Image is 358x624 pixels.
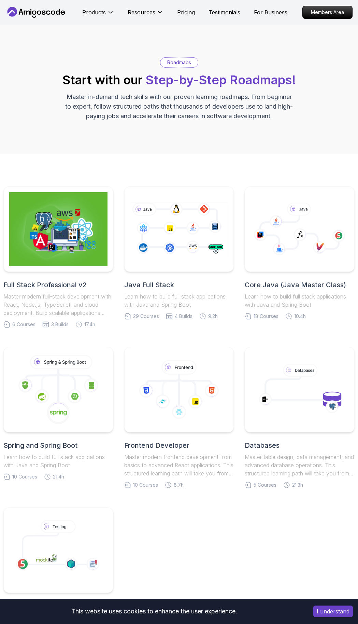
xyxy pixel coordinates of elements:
[65,92,294,121] p: Master in-demand tech skills with our proven learning roadmaps. From beginner to expert, follow s...
[128,8,155,16] p: Resources
[51,321,69,328] span: 3 Builds
[302,6,353,19] a: Members Area
[245,292,355,309] p: Learn how to build full stack applications with Java and Spring Boot
[3,453,113,469] p: Learn how to build full stack applications with Java and Spring Boot
[124,347,234,488] a: Frontend DeveloperMaster modern frontend development from basics to advanced React applications. ...
[245,280,355,290] h2: Core Java (Java Master Class)
[209,8,240,16] a: Testimonials
[208,313,218,320] span: 9.2h
[3,347,113,480] a: Spring and Spring BootLearn how to build full stack applications with Java and Spring Boot10 Cour...
[254,313,278,320] span: 18 Courses
[124,280,234,290] h2: Java Full Stack
[62,73,296,87] h2: Start with our
[245,441,355,450] h2: Databases
[167,59,191,66] p: Roadmaps
[124,186,234,320] a: Java Full StackLearn how to build full stack applications with Java and Spring Boot29 Courses4 Bu...
[128,8,163,22] button: Resources
[12,321,35,328] span: 6 Courses
[3,441,113,450] h2: Spring and Spring Boot
[12,473,37,480] span: 10 Courses
[124,292,234,309] p: Learn how to build full stack applications with Java and Spring Boot
[292,482,303,488] span: 21.3h
[294,313,306,320] span: 10.4h
[133,482,158,488] span: 10 Courses
[3,280,113,290] h2: Full Stack Professional v2
[9,192,108,266] img: Full Stack Professional v2
[82,8,106,16] p: Products
[245,453,355,477] p: Master table design, data management, and advanced database operations. This structured learning ...
[124,441,234,450] h2: Frontend Developer
[174,482,184,488] span: 8.7h
[146,72,296,87] span: Step-by-Step Roadmaps!
[53,473,64,480] span: 21.4h
[175,313,192,320] span: 4 Builds
[254,482,276,488] span: 5 Courses
[133,313,159,320] span: 29 Courses
[254,8,287,16] a: For Business
[245,347,355,488] a: DatabasesMaster table design, data management, and advanced database operations. This structured ...
[84,321,95,328] span: 17.4h
[245,186,355,320] a: Core Java (Java Master Class)Learn how to build full stack applications with Java and Spring Boot...
[3,186,113,328] a: Full Stack Professional v2Full Stack Professional v2Master modern full-stack development with Rea...
[5,604,303,619] div: This website uses cookies to enhance the user experience.
[303,6,352,18] p: Members Area
[313,606,353,617] button: Accept cookies
[124,453,234,477] p: Master modern frontend development from basics to advanced React applications. This structured le...
[82,8,114,22] button: Products
[3,292,113,317] p: Master modern full-stack development with React, Node.js, TypeScript, and cloud deployment. Build...
[177,8,195,16] a: Pricing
